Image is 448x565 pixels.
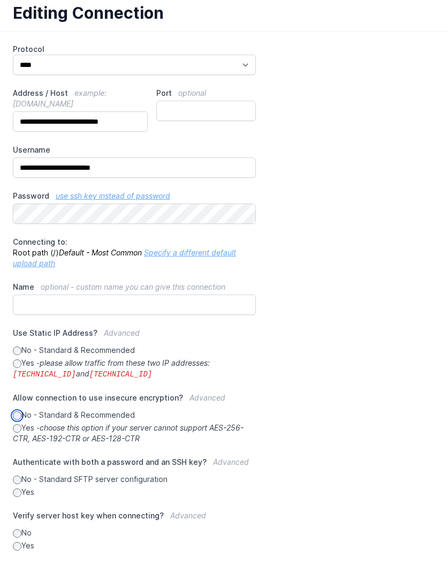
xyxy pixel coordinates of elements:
input: Yes [13,542,21,551]
p: Root path (/) [13,237,256,269]
label: Use Static IP Address? [13,328,256,345]
label: Username [13,145,256,155]
input: Yes [13,488,21,497]
label: Password [13,191,256,201]
label: Authenticate with both a password and an SSH key? [13,457,256,474]
code: [TECHNICAL_ID] [89,370,153,379]
h1: Editing Connection [13,3,427,22]
i: choose this option if your server cannot support AES-256-CTR, AES-192-CTR or AES-128-CTR [13,423,244,443]
label: No - Standard & Recommended [13,410,256,420]
input: No - Standard & Recommended [13,346,21,355]
label: Yes - [13,423,256,444]
label: Yes [13,487,256,498]
label: Yes [13,540,256,551]
label: Yes - [13,358,256,380]
a: use ssh key instead of password [56,191,170,200]
input: No [13,529,21,538]
label: No - Standard & Recommended [13,345,256,356]
i: please allow traffic from these two IP addresses: and [13,358,210,378]
label: Address / Host [13,88,148,109]
label: Verify server host key when connecting? [13,510,256,528]
label: Name [13,282,256,292]
label: Port [156,88,255,99]
label: No - Standard SFTP server configuration [13,474,256,485]
span: optional [178,88,206,97]
label: Protocol [13,44,256,55]
label: No [13,528,256,538]
code: [TECHNICAL_ID] [13,370,76,379]
span: Advanced [104,328,140,337]
input: Yes -please allow traffic from these two IP addresses:[TECHNICAL_ID]and[TECHNICAL_ID] [13,359,21,368]
span: optional - custom name you can give this connection [41,282,225,291]
span: Advanced [213,457,249,466]
span: Connecting to: [13,237,67,246]
span: Advanced [189,393,225,402]
input: No - Standard & Recommended [13,411,21,420]
label: Allow connection to use insecure encryption? [13,393,256,410]
input: Yes -choose this option if your server cannot support AES-256-CTR, AES-192-CTR or AES-128-CTR [13,424,21,433]
input: No - Standard SFTP server configuration [13,476,21,484]
span: Advanced [170,511,206,520]
i: Default - Most Common [59,248,142,257]
iframe: Drift Widget Chat Controller [394,511,435,552]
